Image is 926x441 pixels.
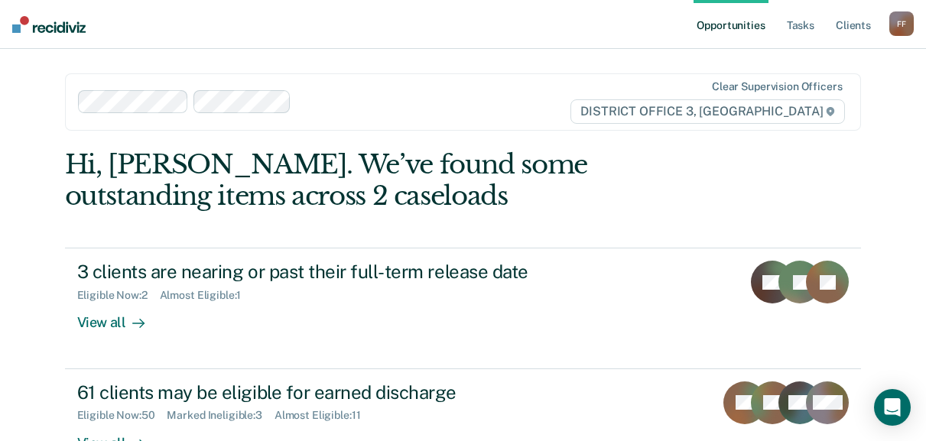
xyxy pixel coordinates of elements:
[889,11,914,36] button: FF
[874,389,911,426] div: Open Intercom Messenger
[65,248,862,368] a: 3 clients are nearing or past their full-term release dateEligible Now:2Almost Eligible:1View all
[65,149,703,212] div: Hi, [PERSON_NAME]. We’ve found some outstanding items across 2 caseloads
[12,16,86,33] img: Recidiviz
[275,409,373,422] div: Almost Eligible : 11
[77,289,160,302] div: Eligible Now : 2
[712,80,842,93] div: Clear supervision officers
[570,99,845,124] span: DISTRICT OFFICE 3, [GEOGRAPHIC_DATA]
[160,289,254,302] div: Almost Eligible : 1
[77,381,614,404] div: 61 clients may be eligible for earned discharge
[77,302,163,332] div: View all
[889,11,914,36] div: F F
[167,409,274,422] div: Marked Ineligible : 3
[77,409,167,422] div: Eligible Now : 50
[77,261,614,283] div: 3 clients are nearing or past their full-term release date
